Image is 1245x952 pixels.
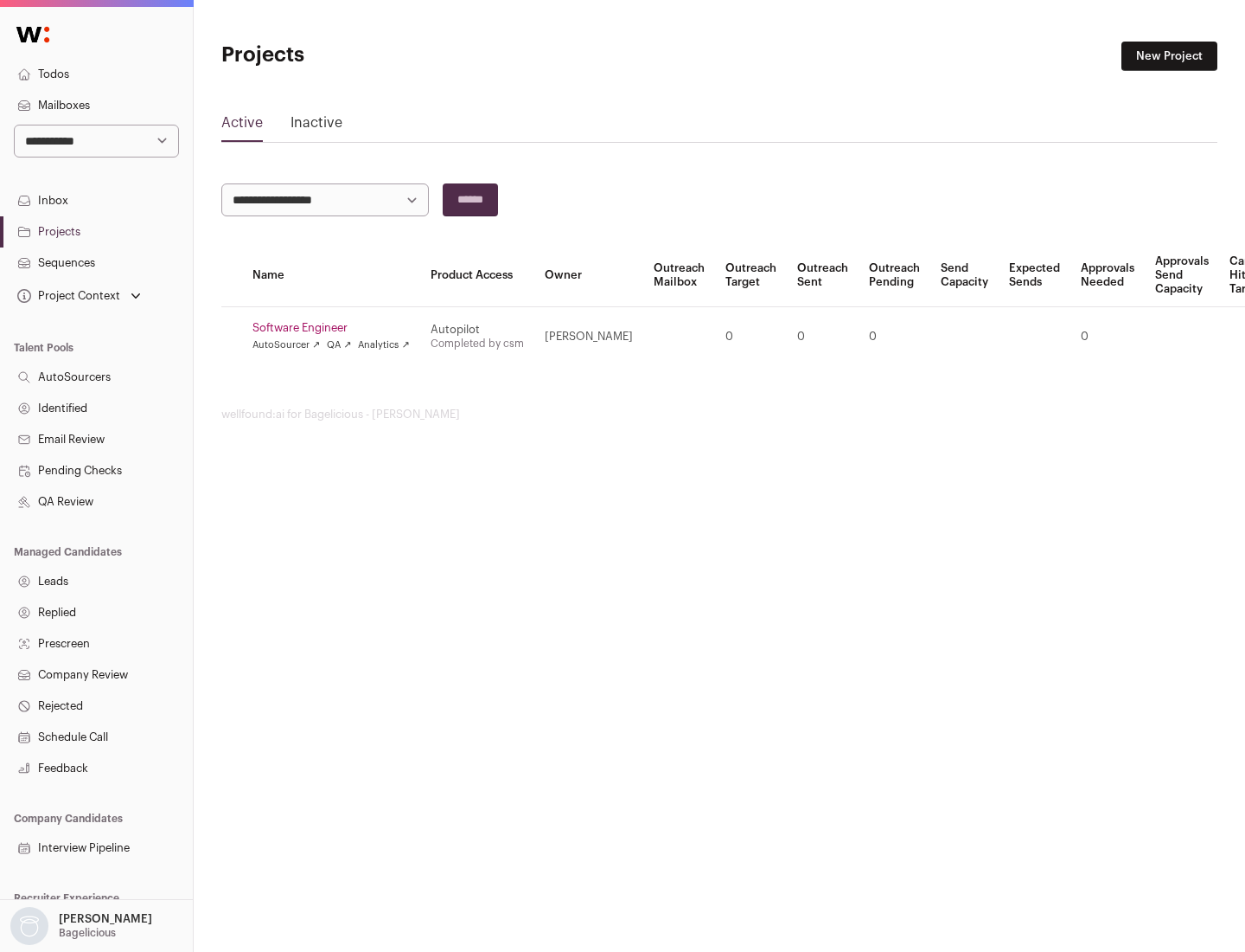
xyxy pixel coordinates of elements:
[59,912,152,926] p: [PERSON_NAME]
[1070,307,1145,367] td: 0
[252,321,410,335] a: Software Engineer
[1145,244,1219,307] th: Approvals Send Capacity
[1070,244,1145,307] th: Approvals Needed
[242,244,420,307] th: Name
[221,408,1217,421] footer: wellfound:ai for Bagelicious - [PERSON_NAME]
[859,244,930,307] th: Outreach Pending
[252,338,320,352] a: AutoSourcer ↗
[14,289,120,303] div: Project Context
[431,338,524,349] a: Completed by csm
[431,323,524,337] div: Autopilot
[787,244,859,307] th: Outreach Sent
[859,307,930,367] td: 0
[1121,42,1217,71] a: New Project
[930,244,999,307] th: Send Capacity
[715,307,787,367] td: 0
[999,244,1070,307] th: Expected Sends
[420,244,534,307] th: Product Access
[10,907,48,945] img: nopic.png
[7,17,59,52] img: Wellfound
[715,244,787,307] th: Outreach Target
[290,113,342,140] a: Inactive
[221,113,263,140] a: Active
[358,338,409,352] a: Analytics ↗
[14,284,144,308] button: Open dropdown
[59,926,116,940] p: Bagelicious
[787,307,859,367] td: 0
[327,338,351,352] a: QA ↗
[643,244,715,307] th: Outreach Mailbox
[7,907,156,945] button: Open dropdown
[534,244,643,307] th: Owner
[221,42,553,69] h1: Projects
[534,307,643,367] td: [PERSON_NAME]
